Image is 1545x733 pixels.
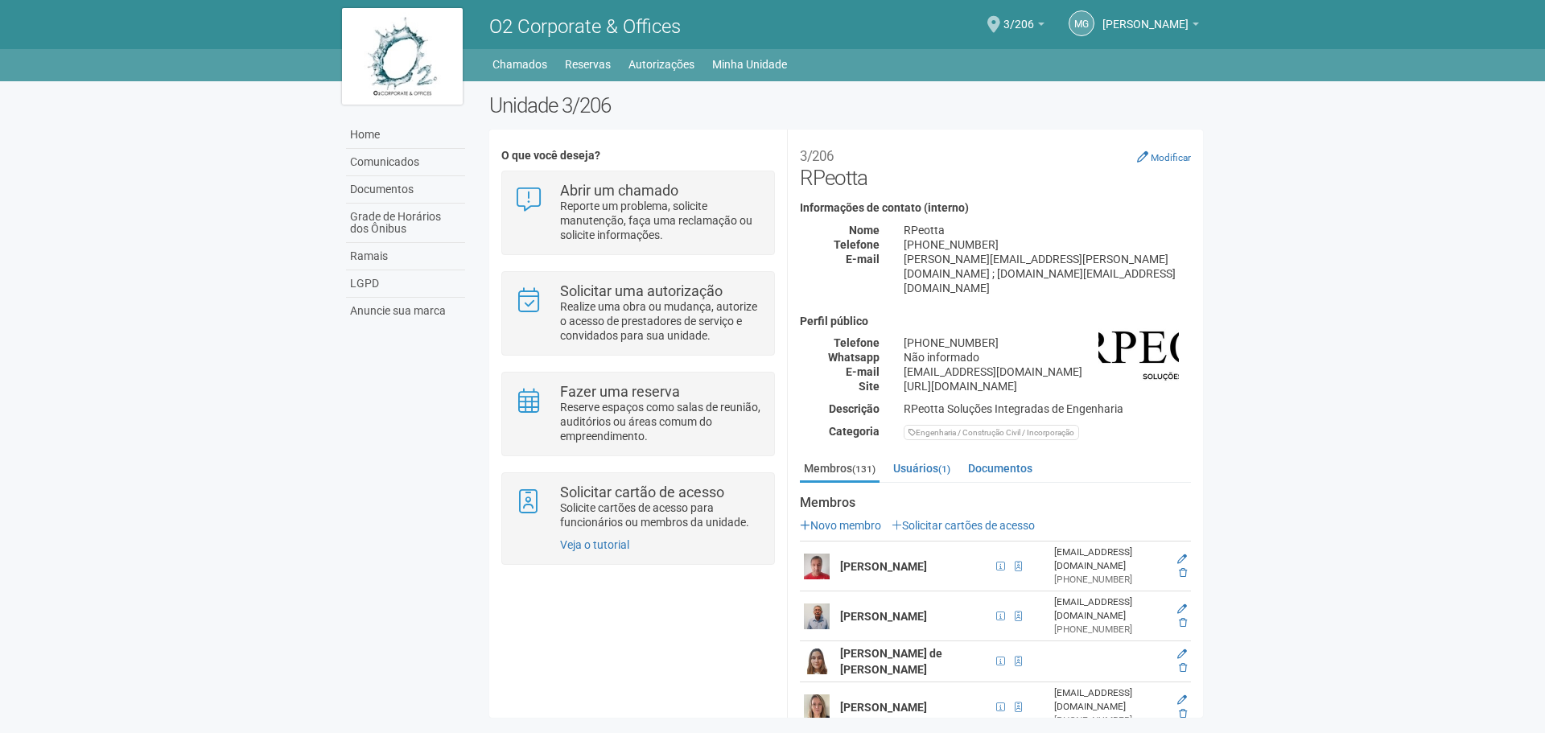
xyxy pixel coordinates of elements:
h4: Informações de contato (interno) [800,202,1191,214]
a: Comunicados [346,149,465,176]
a: Usuários(1) [889,456,954,480]
div: [PHONE_NUMBER] [892,336,1203,350]
strong: E-mail [846,253,880,266]
a: Editar membro [1177,694,1187,706]
small: (1) [938,463,950,475]
strong: Membros [800,496,1191,510]
a: LGPD [346,270,465,298]
img: user.png [804,603,830,629]
a: Solicitar cartão de acesso Solicite cartões de acesso para funcionários ou membros da unidade. [514,485,761,529]
div: [EMAIL_ADDRESS][DOMAIN_NAME] [1054,546,1168,573]
div: [PERSON_NAME][EMAIL_ADDRESS][PERSON_NAME][DOMAIN_NAME] ; [DOMAIN_NAME][EMAIL_ADDRESS][DOMAIN_NAME] [892,252,1203,295]
a: Reservas [565,53,611,76]
strong: Descrição [829,402,880,415]
a: Solicitar uma autorização Realize uma obra ou mudança, autorize o acesso de prestadores de serviç... [514,284,761,343]
a: Abrir um chamado Reporte um problema, solicite manutenção, faça uma reclamação ou solicite inform... [514,183,761,242]
small: Modificar [1151,152,1191,163]
p: Reserve espaços como salas de reunião, auditórios ou áreas comum do empreendimento. [560,400,762,443]
strong: Categoria [829,425,880,438]
a: Excluir membro [1179,617,1187,628]
a: Novo membro [800,519,881,532]
a: Solicitar cartões de acesso [892,519,1035,532]
small: 3/206 [800,148,834,164]
a: Membros(131) [800,456,880,483]
strong: Telefone [834,238,880,251]
img: user.png [804,649,830,674]
h2: RPeotta [800,142,1191,190]
img: logo.jpg [342,8,463,105]
h4: O que você deseja? [501,150,774,162]
a: Excluir membro [1179,708,1187,719]
span: Monica Guedes [1102,2,1189,31]
div: [PHONE_NUMBER] [1054,573,1168,587]
div: [PHONE_NUMBER] [1054,623,1168,636]
div: [EMAIL_ADDRESS][DOMAIN_NAME] [892,364,1203,379]
a: Documentos [346,176,465,204]
div: RPeotta Soluções Integradas de Engenharia [892,402,1203,416]
a: Veja o tutorial [560,538,629,551]
h4: Perfil público [800,315,1191,327]
a: Grade de Horários dos Ônibus [346,204,465,243]
strong: Abrir um chamado [560,182,678,199]
div: Não informado [892,350,1203,364]
strong: Nome [849,224,880,237]
a: Excluir membro [1179,567,1187,579]
a: Modificar [1137,150,1191,163]
strong: [PERSON_NAME] [840,701,927,714]
div: [EMAIL_ADDRESS][DOMAIN_NAME] [1054,686,1168,714]
a: Documentos [964,456,1036,480]
a: Editar membro [1177,554,1187,565]
strong: [PERSON_NAME] [840,560,927,573]
a: Editar membro [1177,649,1187,660]
div: [PHONE_NUMBER] [892,237,1203,252]
a: 3/206 [1003,20,1044,33]
strong: Fazer uma reserva [560,383,680,400]
strong: [PERSON_NAME] de [PERSON_NAME] [840,647,942,676]
strong: Solicitar uma autorização [560,282,723,299]
strong: Telefone [834,336,880,349]
strong: Site [859,380,880,393]
h2: Unidade 3/206 [489,93,1203,117]
img: user.png [804,694,830,720]
strong: E-mail [846,365,880,378]
strong: Solicitar cartão de acesso [560,484,724,500]
p: Solicite cartões de acesso para funcionários ou membros da unidade. [560,500,762,529]
a: Excluir membro [1179,662,1187,673]
a: Fazer uma reserva Reserve espaços como salas de reunião, auditórios ou áreas comum do empreendime... [514,385,761,443]
a: Ramais [346,243,465,270]
a: Editar membro [1177,603,1187,615]
div: [EMAIL_ADDRESS][DOMAIN_NAME] [1054,595,1168,623]
a: Anuncie sua marca [346,298,465,324]
p: Reporte um problema, solicite manutenção, faça uma reclamação ou solicite informações. [560,199,762,242]
img: business.png [1098,315,1179,396]
strong: Whatsapp [828,351,880,364]
div: [URL][DOMAIN_NAME] [892,379,1203,393]
div: Engenharia / Construção Civil / Incorporação [904,425,1079,440]
a: MG [1069,10,1094,36]
div: RPeotta [892,223,1203,237]
span: 3/206 [1003,2,1034,31]
div: [PHONE_NUMBER] [1054,714,1168,727]
p: Realize uma obra ou mudança, autorize o acesso de prestadores de serviço e convidados para sua un... [560,299,762,343]
strong: [PERSON_NAME] [840,610,927,623]
a: Autorizações [628,53,694,76]
img: user.png [804,554,830,579]
small: (131) [852,463,875,475]
span: O2 Corporate & Offices [489,15,681,38]
a: Home [346,121,465,149]
a: [PERSON_NAME] [1102,20,1199,33]
a: Chamados [492,53,547,76]
a: Minha Unidade [712,53,787,76]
